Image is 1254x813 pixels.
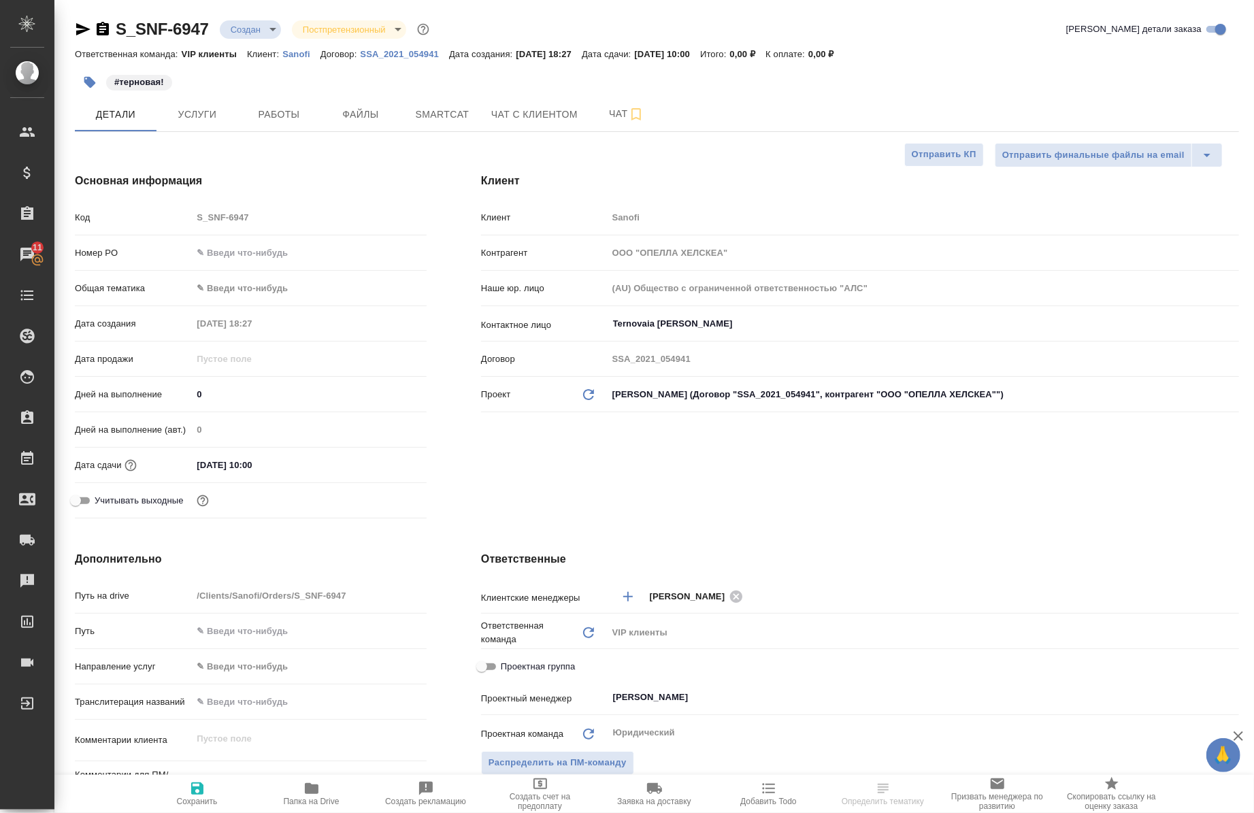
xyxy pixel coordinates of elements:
p: К оплате: [765,49,808,59]
p: Общая тематика [75,282,192,295]
p: Дней на выполнение [75,388,192,401]
p: Sanofi [282,49,320,59]
button: Добавить менеджера [612,580,644,613]
span: 🙏 [1212,741,1235,769]
p: Контрагент [481,246,608,260]
button: Open [1232,322,1234,325]
span: Детали [83,106,148,123]
div: ✎ Введи что-нибудь [197,282,410,295]
span: Чат с клиентом [491,106,578,123]
button: Скопировать ссылку [95,21,111,37]
h4: Дополнительно [75,551,427,567]
h4: Ответственные [481,551,1239,567]
p: Дата сдачи [75,459,122,472]
a: S_SNF-6947 [116,20,209,38]
p: Договор: [320,49,361,59]
span: Smartcat [410,106,475,123]
input: Пустое поле [192,349,311,369]
p: Договор [481,352,608,366]
span: [PERSON_NAME] [650,590,733,603]
p: Проект [481,388,511,401]
span: Создать счет на предоплату [491,792,589,811]
button: Скопировать ссылку на оценку заказа [1055,775,1169,813]
span: Сохранить [177,797,218,806]
a: 11 [3,237,51,271]
span: Призвать менеджера по развитию [948,792,1046,811]
span: Скопировать ссылку на оценку заказа [1063,792,1161,811]
button: Отправить финальные файлы на email [995,143,1192,167]
div: ✎ Введи что-нибудь [192,277,427,300]
span: Проектная группа [501,660,575,674]
p: [DATE] 18:27 [516,49,582,59]
p: VIP клиенты [182,49,247,59]
p: Направление услуг [75,660,192,674]
p: Клиентские менеджеры [481,591,608,605]
p: Итого: [700,49,729,59]
p: #терновая! [114,76,164,89]
span: 11 [24,241,50,254]
div: ✎ Введи что-нибудь [192,655,427,678]
input: ✎ Введи что-нибудь [192,243,427,263]
p: Проектная команда [481,727,563,741]
p: Ответственная команда [481,619,580,646]
input: Пустое поле [608,278,1239,298]
input: ✎ Введи что-нибудь [192,384,427,404]
span: Создать рекламацию [385,797,466,806]
button: Доп статусы указывают на важность/срочность заказа [414,20,432,38]
button: Создать рекламацию [369,775,483,813]
p: Путь [75,625,192,638]
p: Дата сдачи: [582,49,634,59]
button: Добавить Todo [712,775,826,813]
span: Отправить финальные файлы на email [1002,148,1185,163]
p: [DATE] 10:00 [635,49,701,59]
span: [PERSON_NAME] детали заказа [1066,22,1202,36]
p: Дата создания [75,317,192,331]
span: Работы [246,106,312,123]
button: Open [1232,595,1234,598]
input: Пустое поле [192,208,427,227]
input: Пустое поле [192,586,427,605]
button: Добавить тэг [75,67,105,97]
div: ✎ Введи что-нибудь [197,660,410,674]
p: Дата продажи [75,352,192,366]
span: Распределить на ПМ-команду [489,755,627,771]
p: Наше юр. лицо [481,282,608,295]
p: Контактное лицо [481,318,608,332]
input: ✎ Введи что-нибудь [192,455,311,475]
span: Отправить КП [912,147,976,163]
a: Sanofi [282,48,320,59]
button: Постпретензионный [299,24,390,35]
button: Сохранить [140,775,254,813]
p: Путь на drive [75,589,192,603]
input: Пустое поле [192,314,311,333]
h4: Основная информация [75,173,427,189]
input: Пустое поле [608,349,1239,369]
p: Проектный менеджер [481,692,608,706]
button: Папка на Drive [254,775,369,813]
button: 🙏 [1206,738,1240,772]
button: Отправить КП [904,143,984,167]
div: [PERSON_NAME] [650,588,748,605]
span: В заказе уже есть ответственный ПМ или ПМ группа [481,751,634,775]
input: Пустое поле [608,243,1239,263]
p: Клиент: [247,49,282,59]
button: Создать счет на предоплату [483,775,597,813]
span: Заявка на доставку [617,797,691,806]
button: Скопировать ссылку для ЯМессенджера [75,21,91,37]
p: 0,00 ₽ [808,49,844,59]
p: Комментарии клиента [75,733,192,747]
span: Определить тематику [842,797,924,806]
input: Пустое поле [608,208,1239,227]
p: Код [75,211,192,225]
div: split button [995,143,1223,167]
span: терновая! [105,76,174,87]
button: Распределить на ПМ-команду [481,751,634,775]
button: Определить тематику [826,775,940,813]
input: ✎ Введи что-нибудь [192,692,427,712]
span: Файлы [328,106,393,123]
p: SSA_2021_054941 [360,49,449,59]
div: [PERSON_NAME] (Договор "SSA_2021_054941", контрагент "ООО "ОПЕЛЛА ХЕЛСКЕА"") [608,383,1239,406]
p: Дата создания: [449,49,516,59]
span: Услуги [165,106,230,123]
p: Комментарии для ПМ/исполнителей [75,768,192,795]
